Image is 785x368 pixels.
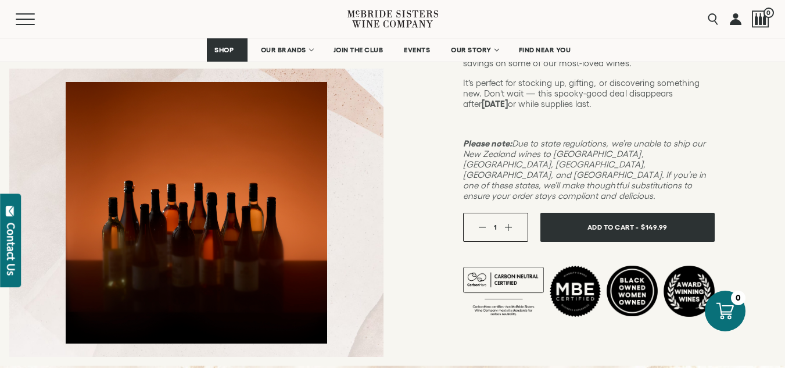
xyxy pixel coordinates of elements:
span: OUR BRANDS [261,46,306,54]
a: FIND NEAR YOU [511,38,579,62]
em: Due to state regulations, we’re unable to ship our New Zealand wines to [GEOGRAPHIC_DATA], [GEOGR... [463,138,706,201]
span: JOIN THE CLUB [334,46,383,54]
span: Add To Cart - [587,219,639,235]
span: $149.99 [641,219,668,235]
a: OUR STORY [443,38,506,62]
span: EVENTS [404,46,430,54]
span: OUR STORY [451,46,492,54]
a: SHOP [207,38,248,62]
strong: [DATE] [482,99,508,109]
a: EVENTS [396,38,438,62]
a: JOIN THE CLUB [326,38,391,62]
button: Add To Cart - $149.99 [540,213,715,242]
span: FIND NEAR YOU [519,46,571,54]
div: Contact Us [5,223,17,276]
span: SHOP [214,46,234,54]
span: 0 [764,8,774,18]
div: 0 [731,291,745,305]
strong: Please note: [463,138,512,148]
a: OUR BRANDS [253,38,320,62]
button: Mobile Menu Trigger [16,13,58,25]
span: 1 [494,223,497,231]
p: It’s perfect for stocking up, gifting, or discovering something new. Don’t wait — this spooky-goo... [463,78,715,109]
